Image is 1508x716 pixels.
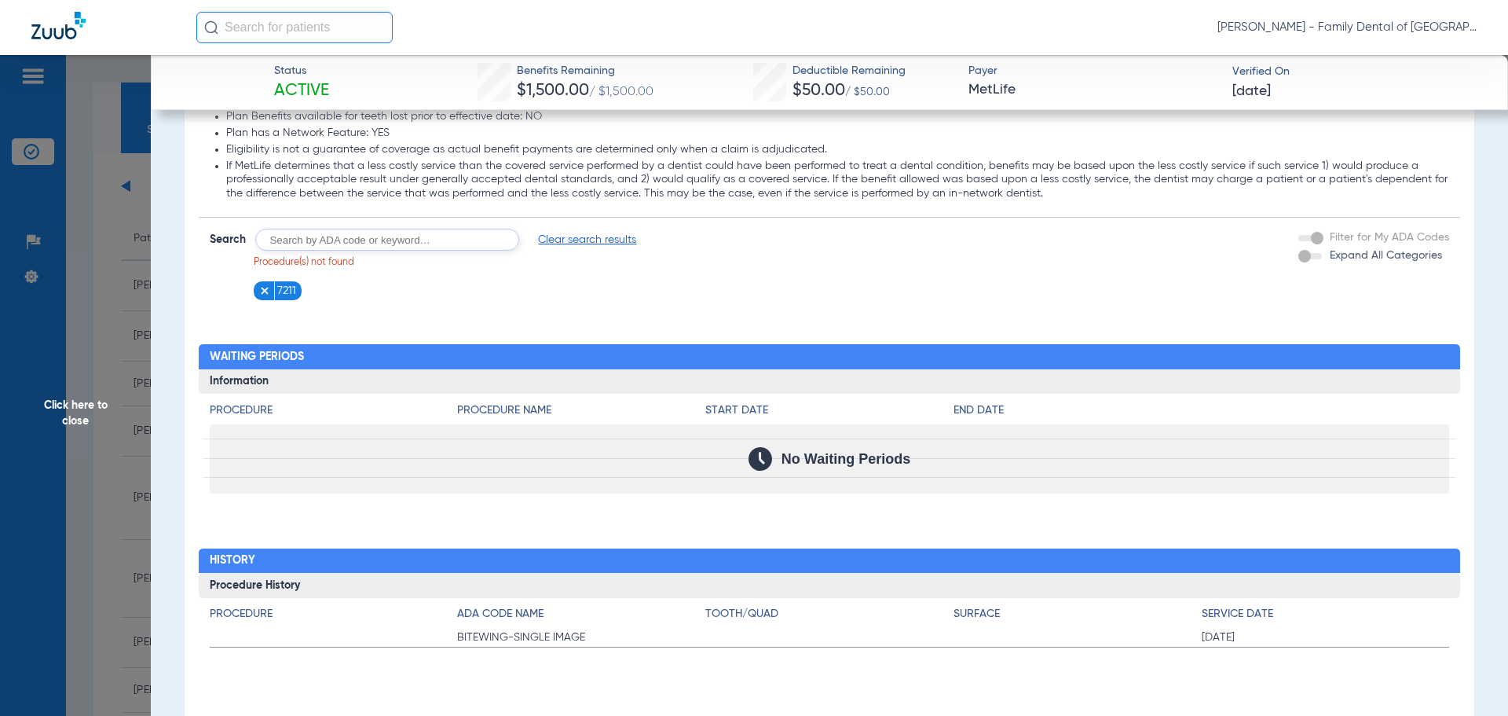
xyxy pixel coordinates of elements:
app-breakdown-title: Procedure Name [457,402,705,424]
span: MetLife [968,80,1219,100]
span: BITEWING-SINGLE IMAGE [457,630,705,645]
p: Procedure(s) not found [254,256,637,270]
span: Expand All Categories [1330,250,1442,261]
img: Zuub Logo [31,12,86,39]
h4: Start Date [705,402,953,419]
h4: Service Date [1202,606,1450,622]
input: Search for patients [196,12,393,43]
span: [DATE] [1202,630,1450,645]
app-breakdown-title: Start Date [705,402,953,424]
h4: Procedure Name [457,402,705,419]
h2: Waiting Periods [199,344,1461,369]
img: x.svg [259,285,270,296]
app-breakdown-title: Procedure [210,402,458,424]
span: Deductible Remaining [792,63,906,79]
h2: History [199,549,1461,574]
span: Search [210,232,246,248]
app-breakdown-title: Procedure [210,606,458,628]
span: [PERSON_NAME] - Family Dental of [GEOGRAPHIC_DATA] [1217,20,1477,35]
input: Search by ADA code or keyword… [255,229,519,251]
li: Plan Benefits available for teeth lost prior to effective date: NO [226,110,1450,124]
span: Active [274,80,329,102]
h4: Surface [953,606,1202,622]
span: / $1,500.00 [589,86,653,98]
span: / $50.00 [845,86,890,97]
span: $1,500.00 [517,83,589,99]
span: Verified On [1232,64,1483,80]
h4: Procedure [210,402,458,419]
img: Calendar [749,447,772,471]
span: Status [274,63,329,79]
app-breakdown-title: ADA Code Name [457,606,705,628]
h3: Information [199,369,1461,395]
span: Payer [968,63,1219,79]
span: $50.00 [792,83,845,99]
span: No Waiting Periods [781,451,910,467]
span: [DATE] [1232,82,1271,101]
h3: Procedure History [199,573,1461,598]
app-breakdown-title: Surface [953,606,1202,628]
span: Clear search results [538,232,636,248]
h4: End Date [953,402,1449,419]
li: If MetLife determines that a less costly service than the covered service performed by a dentist ... [226,160,1450,201]
li: Plan has a Network Feature: YES [226,127,1450,141]
span: 7211 [277,283,296,299]
li: Eligibility is not a guarantee of coverage as actual benefit payments are determined only when a ... [226,143,1450,157]
label: Filter for My ADA Codes [1327,229,1449,246]
h4: Tooth/Quad [705,606,953,622]
h4: Procedure [210,606,458,622]
span: Benefits Remaining [517,63,653,79]
app-breakdown-title: Service Date [1202,606,1450,628]
app-breakdown-title: Tooth/Quad [705,606,953,628]
app-breakdown-title: End Date [953,402,1449,424]
img: Search Icon [204,20,218,35]
h4: ADA Code Name [457,606,705,622]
